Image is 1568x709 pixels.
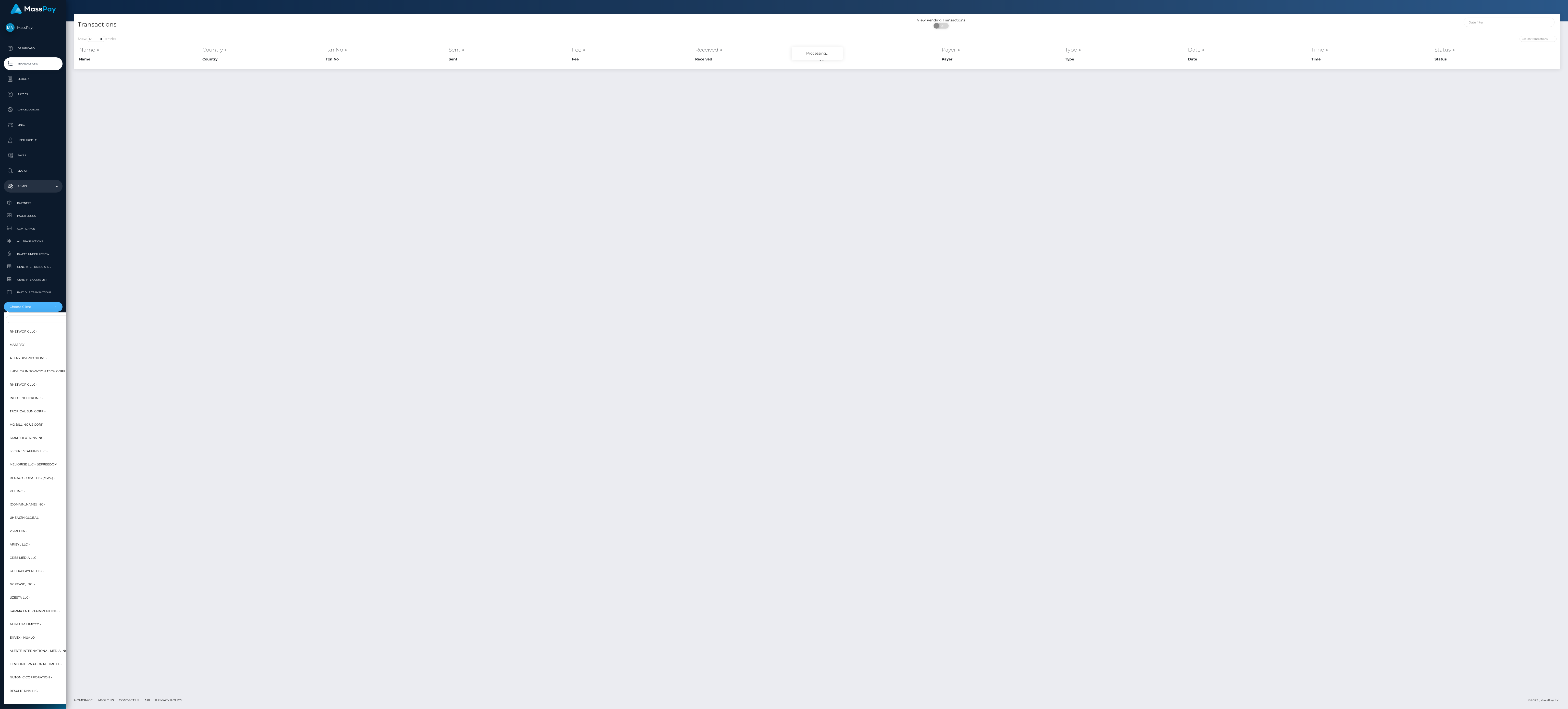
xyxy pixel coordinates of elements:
th: Time [1310,55,1433,63]
a: User Profile [4,134,63,147]
th: Date [1187,55,1310,63]
th: F/X [817,45,940,55]
th: Type [1064,55,1187,63]
th: Name [78,45,201,55]
th: Received [694,45,817,55]
span: Nutonic Corporation - [10,674,52,681]
a: Partners [4,198,63,209]
span: Ncrease, Inc. - [10,581,35,588]
span: Generate Costs List [6,277,60,283]
a: Payer Logos [4,210,63,221]
h4: Transactions [78,20,813,29]
span: MassPay - [10,341,27,348]
div: Processing... [792,47,843,60]
span: Cre8 Media LLC - [10,554,39,561]
input: Search transactions [1520,36,1557,42]
span: Payer Logos [6,213,60,219]
select: Showentries [87,36,106,42]
div: Choose Client [10,305,51,309]
th: Status [1433,55,1557,63]
label: Show entries [78,36,116,42]
p: Search [6,167,60,175]
span: [DOMAIN_NAME] INC - [10,501,45,508]
p: Admin [6,182,60,190]
input: Search [6,315,118,323]
a: Compliance [4,223,63,234]
a: Generate Costs List [4,274,63,285]
a: Homepage [72,696,95,704]
a: Past Due Transactions [4,287,63,298]
th: Status [1433,45,1557,55]
span: Gamma Entertainment Inc. - [10,608,60,614]
th: Sent [447,55,571,63]
span: Kul Inc. - [10,488,26,495]
div: View Pending Transactions [817,18,1065,23]
a: Taxes [4,149,63,162]
a: All Transactions [4,236,63,247]
span: Fenix International Limited - [10,661,63,668]
th: Received [694,55,817,63]
p: Ledger [6,75,60,83]
img: MassPay [6,23,15,32]
button: Choose Client [4,302,63,312]
span: InfluenceInk Inc - [10,395,43,401]
a: Transactions [4,57,63,70]
span: Generate Pricing Sheet [6,264,60,270]
span: VS Media - [10,528,27,535]
a: Dashboard [4,42,63,55]
p: User Profile [6,136,60,144]
span: Renao Global LLC (MWC) - [10,475,55,481]
th: Payer [940,45,1064,55]
span: UzestA LLC - [10,594,31,601]
p: Transactions [6,60,60,68]
a: Ledger [4,73,63,85]
th: Type [1064,45,1187,55]
span: OFF [936,23,949,29]
th: Fee [571,55,694,63]
span: Alua USA Limited - [10,621,41,628]
span: RNetwork LLC - [10,328,38,335]
a: Search [4,164,63,177]
span: MG Billing US Corp - [10,421,45,428]
span: MassPay [4,25,63,30]
span: I HEALTH INNOVATION TECH CORP - [10,368,68,375]
a: Payees [4,88,63,101]
a: Cancellations [4,103,63,116]
p: Links [6,121,60,129]
span: Envex - Nualo [10,634,35,641]
span: All Transactions [6,238,60,244]
span: Atlas Distributions - [10,355,47,361]
p: Cancellations [6,106,60,113]
input: Date filter [1464,18,1555,27]
img: MassPay Logo [10,4,56,14]
span: Alerte International Media Inc. - StripperFans [10,648,95,654]
span: Meliorise LLC - BEfreedom [10,461,57,468]
a: Generate Pricing Sheet [4,261,63,272]
span: Tropical Sun Corp - [10,408,46,415]
th: Txn No [324,45,448,55]
a: Contact Us [117,696,141,704]
span: Gold4Players LLC - [10,568,44,574]
a: Payees under Review [4,249,63,260]
span: Arieyl LLC - [10,541,30,548]
th: Date [1187,45,1310,55]
span: Compliance [6,226,60,232]
span: Secure Staffing LLC - [10,448,48,455]
th: Name [78,55,201,63]
a: Links [4,119,63,131]
a: API [142,696,152,704]
span: DMM Solutions Inc - [10,435,45,441]
a: Privacy Policy [153,696,184,704]
p: Dashboard [6,45,60,52]
p: Taxes [6,152,60,159]
th: Time [1310,45,1433,55]
span: rNetwork LLC - [10,382,38,388]
th: Fee [571,45,694,55]
span: The Feet Book Inc. - [10,701,45,707]
span: UHealth Global - [10,515,41,521]
th: F/X [817,55,940,63]
span: Results RNA LLC - [10,688,40,694]
span: Payees under Review [6,251,60,257]
span: Past Due Transactions [6,289,60,295]
th: Payer [940,55,1064,63]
